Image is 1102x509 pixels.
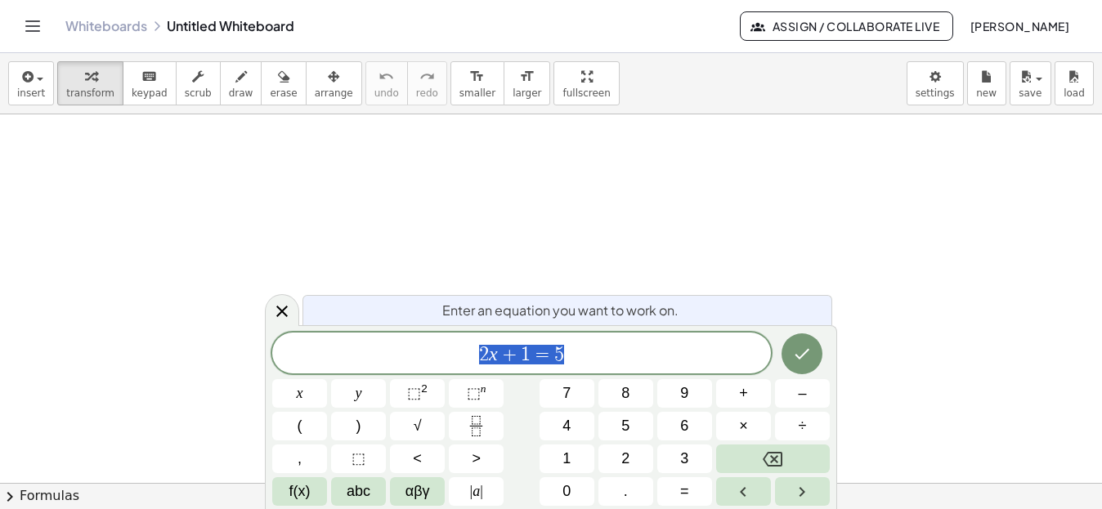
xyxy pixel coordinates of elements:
[306,61,362,105] button: arrange
[782,333,822,374] button: Done
[413,448,422,470] span: <
[716,477,771,506] button: Left arrow
[449,444,504,473] button: Greater than
[657,444,712,473] button: 3
[20,13,46,39] button: Toggle navigation
[799,415,807,437] span: ÷
[331,412,386,440] button: )
[331,444,386,473] button: Placeholder
[442,301,679,320] span: Enter an equation you want to work on.
[657,379,712,408] button: 9
[270,87,297,99] span: erase
[272,412,327,440] button: (
[754,19,939,33] span: Assign / Collaborate Live
[405,480,430,502] span: αβγ
[798,382,806,404] span: –
[562,480,571,502] span: 0
[176,61,221,105] button: scrub
[1055,61,1094,105] button: load
[297,382,303,404] span: x
[680,415,688,437] span: 6
[352,448,365,470] span: ⬚
[416,87,438,99] span: redo
[141,67,157,87] i: keyboard
[562,448,571,470] span: 1
[356,415,361,437] span: )
[562,382,571,404] span: 7
[123,61,177,105] button: keyboardkeypad
[521,345,531,364] span: 1
[598,379,653,408] button: 8
[562,87,610,99] span: fullscreen
[315,87,353,99] span: arrange
[1010,61,1051,105] button: save
[976,87,997,99] span: new
[298,448,302,470] span: ,
[598,412,653,440] button: 5
[8,61,54,105] button: insert
[272,444,327,473] button: ,
[621,382,629,404] span: 8
[272,379,327,408] button: x
[220,61,262,105] button: draw
[407,61,447,105] button: redoredo
[519,67,535,87] i: format_size
[907,61,964,105] button: settings
[598,477,653,506] button: .
[657,412,712,440] button: 6
[680,448,688,470] span: 3
[540,412,594,440] button: 4
[390,412,445,440] button: Square root
[229,87,253,99] span: draw
[390,379,445,408] button: Squared
[540,379,594,408] button: 7
[261,61,306,105] button: erase
[562,415,571,437] span: 4
[739,415,748,437] span: ×
[331,379,386,408] button: y
[470,483,473,499] span: |
[716,379,771,408] button: Plus
[390,444,445,473] button: Less than
[472,448,481,470] span: >
[740,11,953,41] button: Assign / Collaborate Live
[419,67,435,87] i: redo
[657,477,712,506] button: Equals
[469,67,485,87] i: format_size
[624,480,628,502] span: .
[540,477,594,506] button: 0
[65,18,147,34] a: Whiteboards
[498,345,522,364] span: +
[450,61,504,105] button: format_sizesmaller
[540,444,594,473] button: 1
[598,444,653,473] button: 2
[716,444,830,473] button: Backspace
[680,382,688,404] span: 9
[467,385,481,401] span: ⬚
[513,87,541,99] span: larger
[459,87,495,99] span: smaller
[480,483,483,499] span: |
[621,415,629,437] span: 5
[421,382,428,395] sup: 2
[967,61,1006,105] button: new
[1019,87,1042,99] span: save
[331,477,386,506] button: Alphabet
[1064,87,1085,99] span: load
[716,412,771,440] button: Times
[531,345,554,364] span: =
[504,61,550,105] button: format_sizelarger
[970,19,1069,33] span: [PERSON_NAME]
[365,61,408,105] button: undoundo
[479,345,489,364] span: 2
[185,87,212,99] span: scrub
[17,87,45,99] span: insert
[347,480,370,502] span: abc
[775,412,830,440] button: Divide
[298,415,302,437] span: (
[57,61,123,105] button: transform
[66,87,114,99] span: transform
[739,382,748,404] span: +
[553,61,619,105] button: fullscreen
[356,382,362,404] span: y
